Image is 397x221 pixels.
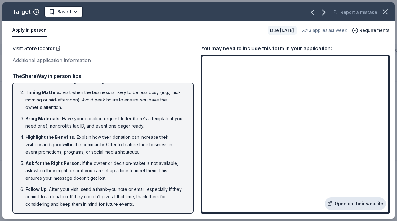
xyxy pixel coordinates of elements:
a: Open on their website [325,197,386,210]
span: Highlight the Benefits : [25,134,75,140]
button: Apply in person [12,24,47,37]
div: Additional application information [12,56,194,64]
button: Report a mistake [333,9,377,16]
button: Saved [44,6,83,17]
div: 3 applies last week [301,27,347,34]
div: You may need to include this form in your application: [201,44,390,52]
button: Requirements [352,27,390,34]
span: Requirements [359,27,390,34]
div: Target [12,7,31,17]
li: Explain how their donation can increase their visibility and goodwill in the community. Offer to ... [25,133,184,156]
div: TheShareWay in person tips [12,72,194,80]
span: Saved [57,8,71,16]
span: Timing Matters : [25,90,61,95]
li: Visit when the business is likely to be less busy (e.g., mid-morning or mid-afternoon). Avoid pea... [25,89,184,111]
span: Ask for the Right Person : [25,160,81,166]
span: Follow Up : [25,187,48,192]
a: Store locator [24,44,61,52]
li: Have your donation request letter (here’s a template if you need one), nonprofit’s tax ID, and ev... [25,115,184,130]
li: After your visit, send a thank-you note or email, especially if they commit to a donation. If the... [25,186,184,208]
li: If the owner or decision-maker is not available, ask when they might be or if you can set up a ti... [25,160,184,182]
span: Bring Materials : [25,116,61,121]
div: Due [DATE] [268,26,297,35]
div: Visit : [12,44,194,52]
